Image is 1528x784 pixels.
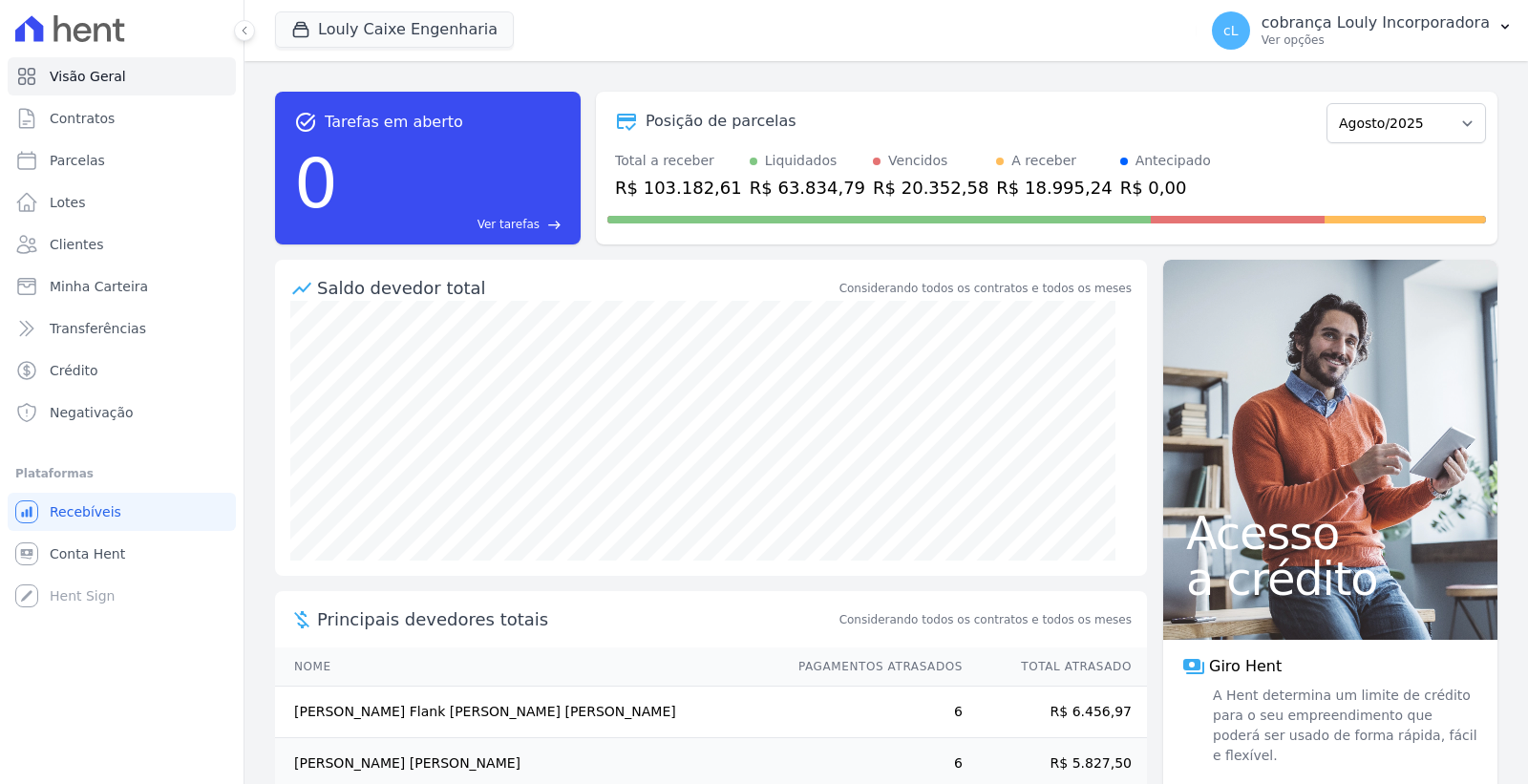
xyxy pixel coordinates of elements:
[50,361,98,380] span: Crédito
[646,110,796,133] div: Posição de parcelas
[615,151,742,171] div: Total a receber
[50,109,115,128] span: Contratos
[547,218,562,232] span: east
[50,67,126,86] span: Visão Geral
[780,647,964,687] th: Pagamentos Atrasados
[873,175,988,201] div: R$ 20.352,58
[15,462,228,485] div: Plataformas
[839,611,1132,628] span: Considerando todos os contratos e todos os meses
[1011,151,1076,171] div: A receber
[1209,655,1282,678] span: Giro Hent
[1186,556,1475,602] span: a crédito
[888,151,947,171] div: Vencidos
[275,647,780,687] th: Nome
[50,544,125,563] span: Conta Hent
[8,535,236,573] a: Conta Hent
[50,151,105,170] span: Parcelas
[275,687,780,738] td: [PERSON_NAME] Flank [PERSON_NAME] [PERSON_NAME]
[8,57,236,95] a: Visão Geral
[750,175,865,201] div: R$ 63.834,79
[8,493,236,531] a: Recebíveis
[615,175,742,201] div: R$ 103.182,61
[964,687,1147,738] td: R$ 6.456,97
[996,175,1112,201] div: R$ 18.995,24
[8,183,236,222] a: Lotes
[50,235,103,254] span: Clientes
[1197,4,1528,57] button: cL cobrança Louly Incorporadora Ver opções
[8,141,236,180] a: Parcelas
[964,647,1147,687] th: Total Atrasado
[1120,175,1211,201] div: R$ 0,00
[1223,24,1239,37] span: cL
[50,403,134,422] span: Negativação
[50,319,146,338] span: Transferências
[294,134,338,233] div: 0
[50,193,86,212] span: Lotes
[275,11,514,48] button: Louly Caixe Engenharia
[325,111,463,134] span: Tarefas em aberto
[780,687,964,738] td: 6
[1135,151,1211,171] div: Antecipado
[1262,13,1490,32] p: cobrança Louly Incorporadora
[8,99,236,138] a: Contratos
[8,393,236,432] a: Negativação
[765,151,838,171] div: Liquidados
[839,280,1132,297] div: Considerando todos os contratos e todos os meses
[477,216,540,233] span: Ver tarefas
[317,606,836,632] span: Principais devedores totais
[317,275,836,301] div: Saldo devedor total
[8,267,236,306] a: Minha Carteira
[8,225,236,264] a: Clientes
[8,351,236,390] a: Crédito
[8,309,236,348] a: Transferências
[1186,510,1475,556] span: Acesso
[346,216,562,233] a: Ver tarefas east
[1262,32,1490,48] p: Ver opções
[294,111,317,134] span: task_alt
[50,502,121,521] span: Recebíveis
[1209,686,1478,766] span: A Hent determina um limite de crédito para o seu empreendimento que poderá ser usado de forma ráp...
[50,277,148,296] span: Minha Carteira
